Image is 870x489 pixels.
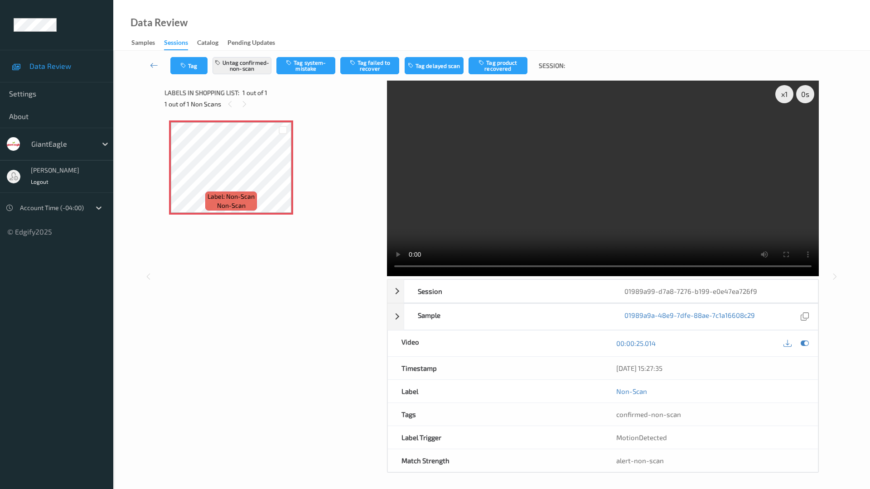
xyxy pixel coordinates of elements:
button: Untag confirmed-non-scan [213,57,271,74]
button: Tag delayed scan [405,57,464,74]
span: 1 out of 1 [242,88,267,97]
div: 01989a99-d7a8-7276-b199-e0e47ea726f9 [611,280,818,302]
div: Tags [388,403,603,426]
div: Match Strength [388,449,603,472]
button: Tag system-mistake [276,57,335,74]
a: Sessions [164,37,197,50]
a: 01989a9a-48e9-7dfe-88ae-7c1a16608c29 [624,311,755,323]
div: Label Trigger [388,426,603,449]
button: Tag [170,57,208,74]
div: Label [388,380,603,403]
div: Video [388,331,603,356]
div: MotionDetected [603,426,818,449]
div: Session01989a99-d7a8-7276-b199-e0e47ea726f9 [387,279,818,303]
a: Non-Scan [616,387,647,396]
div: Sessions [164,38,188,50]
button: Tag product recovered [469,57,527,74]
div: Pending Updates [227,38,275,49]
div: [DATE] 15:27:35 [616,364,804,373]
div: Catalog [197,38,218,49]
div: x 1 [775,85,793,103]
button: Tag failed to recover [340,57,399,74]
div: Data Review [130,18,188,27]
span: Session: [539,61,565,70]
span: non-scan [217,201,246,210]
span: Label: Non-Scan [208,192,255,201]
div: Timestamp [388,357,603,379]
a: Samples [131,37,164,49]
div: alert-non-scan [616,456,804,465]
div: Samples [131,38,155,49]
a: 00:00:25.014 [616,339,656,348]
a: Catalog [197,37,227,49]
span: Labels in shopping list: [164,88,239,97]
div: Sample [404,304,611,330]
span: confirmed-non-scan [616,410,681,418]
div: 0 s [796,85,814,103]
div: Sample01989a9a-48e9-7dfe-88ae-7c1a16608c29 [387,303,818,330]
div: 1 out of 1 Non Scans [164,98,381,110]
a: Pending Updates [227,37,284,49]
div: Session [404,280,611,302]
